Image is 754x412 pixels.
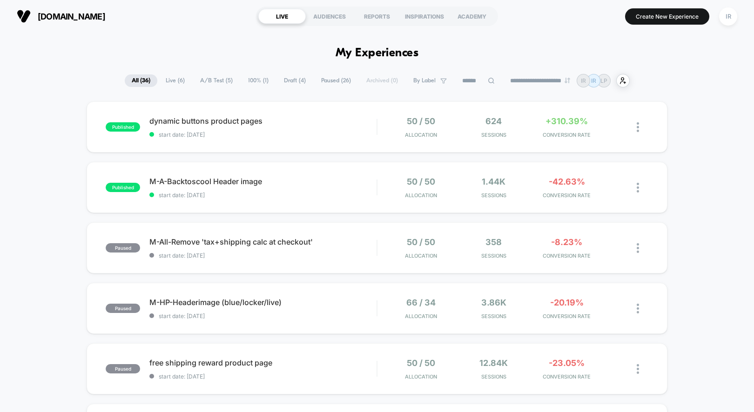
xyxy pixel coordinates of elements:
[125,74,157,87] span: All ( 36 )
[459,192,528,199] span: Sessions
[405,192,437,199] span: Allocation
[482,177,505,186] span: 1.44k
[637,183,639,193] img: close
[353,9,401,24] div: REPORTS
[258,9,306,24] div: LIVE
[637,304,639,313] img: close
[532,132,601,138] span: CONVERSION RATE
[532,192,601,199] span: CONVERSION RATE
[459,132,528,138] span: Sessions
[581,77,586,84] p: IR
[407,237,435,247] span: 50 / 50
[149,237,377,246] span: M-All-Remove 'tax+shipping calc at checkout'
[532,373,601,380] span: CONVERSION RATE
[405,373,437,380] span: Allocation
[407,358,435,368] span: 50 / 50
[106,304,140,313] span: paused
[413,77,436,84] span: By Label
[625,8,709,25] button: Create New Experience
[532,253,601,259] span: CONVERSION RATE
[549,358,585,368] span: -23.05%
[159,74,192,87] span: Live ( 6 )
[549,177,585,186] span: -42.63%
[545,116,588,126] span: +310.39%
[149,312,377,319] span: start date: [DATE]
[485,237,502,247] span: 358
[149,177,377,186] span: M-A-Backtoscool Header image
[407,177,435,186] span: 50 / 50
[149,358,377,367] span: free shipping reward product page
[149,192,377,199] span: start date: [DATE]
[241,74,276,87] span: 100% ( 1 )
[481,298,506,307] span: 3.86k
[149,252,377,259] span: start date: [DATE]
[637,243,639,253] img: close
[479,358,508,368] span: 12.84k
[149,373,377,380] span: start date: [DATE]
[277,74,313,87] span: Draft ( 4 )
[106,364,140,373] span: paused
[600,77,607,84] p: LP
[401,9,448,24] div: INSPIRATIONS
[193,74,240,87] span: A/B Test ( 5 )
[149,116,377,126] span: dynamic buttons product pages
[336,47,419,60] h1: My Experiences
[551,237,582,247] span: -8.23%
[459,253,528,259] span: Sessions
[405,253,437,259] span: Allocation
[17,9,31,23] img: Visually logo
[405,313,437,319] span: Allocation
[149,298,377,307] span: M-HP-Headerimage (blue/locker/live)
[106,243,140,253] span: paused
[448,9,496,24] div: ACADEMY
[407,116,435,126] span: 50 / 50
[716,7,740,26] button: IR
[459,313,528,319] span: Sessions
[459,373,528,380] span: Sessions
[637,364,639,374] img: close
[314,74,358,87] span: Paused ( 26 )
[550,298,584,307] span: -20.19%
[306,9,353,24] div: AUDIENCES
[406,298,436,307] span: 66 / 34
[405,132,437,138] span: Allocation
[38,12,105,21] span: [DOMAIN_NAME]
[14,9,108,24] button: [DOMAIN_NAME]
[591,77,596,84] p: IR
[106,122,140,132] span: published
[149,131,377,138] span: start date: [DATE]
[637,122,639,132] img: close
[565,78,570,83] img: end
[532,313,601,319] span: CONVERSION RATE
[485,116,502,126] span: 624
[106,183,140,192] span: published
[719,7,737,26] div: IR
